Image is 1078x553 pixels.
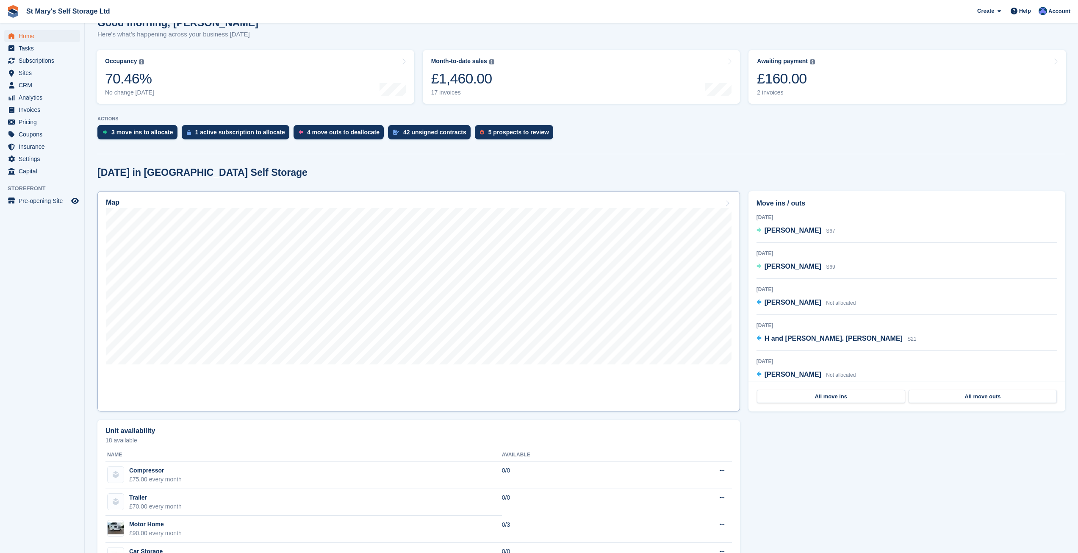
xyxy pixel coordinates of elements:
[431,58,487,65] div: Month-to-date sales
[488,129,549,136] div: 5 prospects to review
[502,489,643,516] td: 0/0
[19,30,69,42] span: Home
[8,184,84,193] span: Storefront
[294,125,388,144] a: 4 move outs to deallocate
[97,116,1065,122] p: ACTIONS
[757,322,1057,329] div: [DATE]
[826,372,856,378] span: Not allocated
[106,199,119,206] h2: Map
[502,516,643,543] td: 0/3
[19,67,69,79] span: Sites
[757,89,815,96] div: 2 invoices
[19,195,69,207] span: Pre-opening Site
[129,529,182,538] div: £90.00 every month
[826,228,835,234] span: S67
[757,370,856,381] a: [PERSON_NAME] Not allocated
[489,59,494,64] img: icon-info-grey-7440780725fd019a000dd9b08b2336e03edf1995a4989e88bcd33f0948082b44.svg
[757,297,856,308] a: [PERSON_NAME] Not allocated
[757,333,917,345] a: H and [PERSON_NAME]. [PERSON_NAME] S21
[826,264,835,270] span: S69
[299,130,303,135] img: move_outs_to_deallocate_icon-f764333ba52eb49d3ac5e1228854f67142a1ed5810a6f6cc68b1a99e826820c5.svg
[4,165,80,177] a: menu
[757,198,1057,208] h2: Move ins / outs
[393,130,399,135] img: contract_signature_icon-13c848040528278c33f63329250d36e43548de30e8caae1d1a13099fd9432cc5.svg
[19,55,69,67] span: Subscriptions
[19,42,69,54] span: Tasks
[97,30,258,39] p: Here's what's happening across your business [DATE]
[129,502,182,511] div: £70.00 every month
[810,59,815,64] img: icon-info-grey-7440780725fd019a000dd9b08b2336e03edf1995a4989e88bcd33f0948082b44.svg
[757,358,1057,365] div: [DATE]
[108,522,124,535] img: Motor%20Home.jpg
[4,42,80,54] a: menu
[19,153,69,165] span: Settings
[108,467,124,483] img: blank-unit-type-icon-ffbac7b88ba66c5e286b0e438baccc4b9c83835d4c34f86887a83fc20ec27e7b.svg
[765,263,821,270] span: [PERSON_NAME]
[765,227,821,234] span: [PERSON_NAME]
[909,390,1057,403] a: All move outs
[1019,7,1031,15] span: Help
[7,5,19,18] img: stora-icon-8386f47178a22dfd0bd8f6a31ec36ba5ce8667c1dd55bd0f319d3a0aa187defe.svg
[765,335,903,342] span: H and [PERSON_NAME]. [PERSON_NAME]
[4,67,80,79] a: menu
[19,116,69,128] span: Pricing
[502,448,643,462] th: Available
[129,520,182,529] div: Motor Home
[4,55,80,67] a: menu
[105,437,732,443] p: 18 available
[105,448,502,462] th: Name
[105,58,137,65] div: Occupancy
[757,70,815,87] div: £160.00
[757,58,808,65] div: Awaiting payment
[4,30,80,42] a: menu
[907,336,916,342] span: S21
[765,299,821,306] span: [PERSON_NAME]
[480,130,484,135] img: prospect-51fa495bee0391a8d652442698ab0144808aea92771e9ea1ae160a38d050c398.svg
[4,195,80,207] a: menu
[19,165,69,177] span: Capital
[765,371,821,378] span: [PERSON_NAME]
[307,129,380,136] div: 4 move outs to deallocate
[129,475,182,484] div: £75.00 every month
[502,462,643,489] td: 0/0
[105,427,155,435] h2: Unit availability
[4,141,80,153] a: menu
[757,250,1057,257] div: [DATE]
[4,153,80,165] a: menu
[97,50,414,104] a: Occupancy 70.46% No change [DATE]
[195,129,285,136] div: 1 active subscription to allocate
[757,286,1057,293] div: [DATE]
[97,167,308,178] h2: [DATE] in [GEOGRAPHIC_DATA] Self Storage
[97,191,740,411] a: Map
[19,104,69,116] span: Invoices
[826,300,856,306] span: Not allocated
[757,261,835,272] a: [PERSON_NAME] S69
[431,70,494,87] div: £1,460.00
[4,104,80,116] a: menu
[4,116,80,128] a: menu
[757,214,1057,221] div: [DATE]
[187,130,191,135] img: active_subscription_to_allocate_icon-d502201f5373d7db506a760aba3b589e785aa758c864c3986d89f69b8ff3...
[105,70,154,87] div: 70.46%
[97,125,182,144] a: 3 move ins to allocate
[70,196,80,206] a: Preview store
[129,493,182,502] div: Trailer
[182,125,294,144] a: 1 active subscription to allocate
[403,129,466,136] div: 42 unsigned contracts
[19,92,69,103] span: Analytics
[19,128,69,140] span: Coupons
[19,79,69,91] span: CRM
[19,141,69,153] span: Insurance
[757,225,835,236] a: [PERSON_NAME] S67
[423,50,740,104] a: Month-to-date sales £1,460.00 17 invoices
[388,125,475,144] a: 42 unsigned contracts
[475,125,557,144] a: 5 prospects to review
[4,92,80,103] a: menu
[1048,7,1070,16] span: Account
[4,79,80,91] a: menu
[1039,7,1047,15] img: Matthew Keenan
[431,89,494,96] div: 17 invoices
[757,390,905,403] a: All move ins
[4,128,80,140] a: menu
[105,89,154,96] div: No change [DATE]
